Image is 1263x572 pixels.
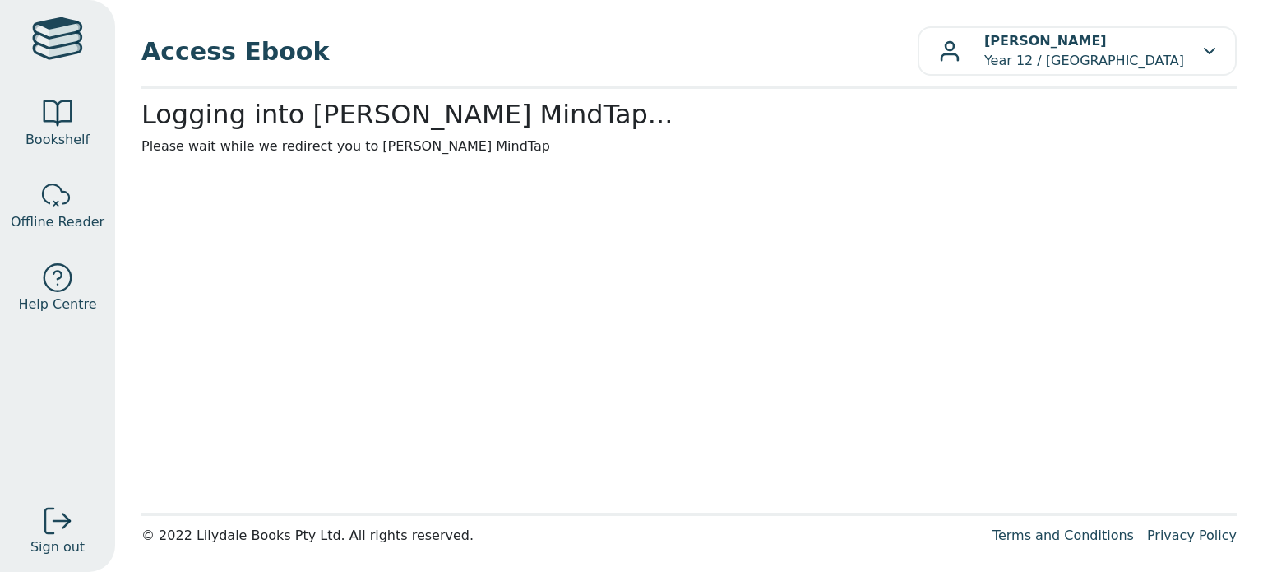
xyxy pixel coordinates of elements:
[141,526,979,546] div: © 2022 Lilydale Books Pty Ltd. All rights reserved.
[18,295,96,314] span: Help Centre
[984,31,1184,71] p: Year 12 / [GEOGRAPHIC_DATA]
[25,130,90,150] span: Bookshelf
[30,537,85,557] span: Sign out
[141,137,1237,156] p: Please wait while we redirect you to [PERSON_NAME] MindTap
[141,99,1237,130] h2: Logging into [PERSON_NAME] MindTap...
[11,212,104,232] span: Offline Reader
[1147,528,1237,543] a: Privacy Policy
[918,26,1237,76] button: [PERSON_NAME]Year 12 / [GEOGRAPHIC_DATA]
[984,33,1107,49] b: [PERSON_NAME]
[141,33,918,70] span: Access Ebook
[992,528,1134,543] a: Terms and Conditions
